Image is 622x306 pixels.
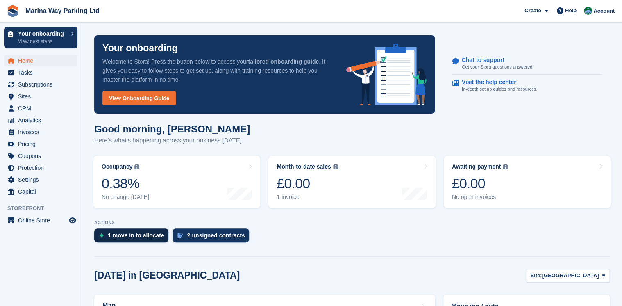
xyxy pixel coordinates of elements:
[524,7,541,15] span: Create
[4,55,77,66] a: menu
[102,194,149,201] div: No change [DATE]
[18,114,67,126] span: Analytics
[18,55,67,66] span: Home
[187,232,245,239] div: 2 unsigned contracts
[584,7,592,15] img: Paul Lewis
[94,136,250,145] p: Here's what's happening across your business [DATE]
[94,228,173,247] a: 1 move in to allocate
[452,175,508,192] div: £0.00
[173,228,253,247] a: 2 unsigned contracts
[593,7,615,15] span: Account
[18,150,67,162] span: Coupons
[277,194,338,201] div: 1 invoice
[18,126,67,138] span: Invoices
[462,64,533,71] p: Get your Stora questions answered.
[4,126,77,138] a: menu
[4,215,77,226] a: menu
[93,156,260,208] a: Occupancy 0.38% No change [DATE]
[99,233,104,238] img: move_ins_to_allocate_icon-fdf77a2bb77ea45bf5b3d319d69a93e2d87916cf1d5bf7949dd705db3b84f3ca.svg
[102,43,178,53] p: Your onboarding
[444,156,611,208] a: Awaiting payment £0.00 No open invoices
[94,270,240,281] h2: [DATE] in [GEOGRAPHIC_DATA]
[452,53,602,75] a: Chat to support Get your Stora questions answered.
[94,220,610,225] p: ACTIONS
[4,150,77,162] a: menu
[277,163,331,170] div: Month-to-date sales
[346,44,427,105] img: onboarding-info-6c161a55d2c0e0a8cae90662b2fe09162a5109e8cc188191df67fb4f79e88e88.svg
[503,164,508,169] img: icon-info-grey-7440780725fd019a000dd9b08b2336e03edf1995a4989e88bcd33f0948082b44.svg
[4,138,77,150] a: menu
[18,103,67,114] span: CRM
[102,57,333,84] p: Welcome to Stora! Press the button below to access your . It gives you easy to follow steps to ge...
[4,162,77,174] a: menu
[4,174,77,185] a: menu
[18,31,67,37] p: Your onboarding
[4,67,77,78] a: menu
[7,5,19,17] img: stora-icon-8386f47178a22dfd0bd8f6a31ec36ba5ce8667c1dd55bd0f319d3a0aa187defe.svg
[177,233,183,238] img: contract_signature_icon-13c848040528278c33f63329250d36e43548de30e8caae1d1a13099fd9432cc5.svg
[542,272,599,280] span: [GEOGRAPHIC_DATA]
[4,103,77,114] a: menu
[18,38,67,45] p: View next steps
[102,91,176,105] a: View Onboarding Guide
[68,215,77,225] a: Preview store
[94,123,250,135] h1: Good morning, [PERSON_NAME]
[4,91,77,102] a: menu
[18,67,67,78] span: Tasks
[7,204,82,212] span: Storefront
[248,58,319,65] strong: tailored onboarding guide
[530,272,542,280] span: Site:
[4,79,77,90] a: menu
[268,156,435,208] a: Month-to-date sales £0.00 1 invoice
[18,91,67,102] span: Sites
[18,162,67,174] span: Protection
[462,79,531,86] p: Visit the help center
[18,79,67,90] span: Subscriptions
[22,4,103,18] a: Marina Way Parking Ltd
[18,186,67,197] span: Capital
[18,174,67,185] span: Settings
[134,164,139,169] img: icon-info-grey-7440780725fd019a000dd9b08b2336e03edf1995a4989e88bcd33f0948082b44.svg
[277,175,338,192] div: £0.00
[565,7,577,15] span: Help
[452,75,602,97] a: Visit the help center In-depth set up guides and resources.
[108,232,164,239] div: 1 move in to allocate
[18,138,67,150] span: Pricing
[452,163,501,170] div: Awaiting payment
[4,186,77,197] a: menu
[462,86,538,93] p: In-depth set up guides and resources.
[102,175,149,192] div: 0.38%
[462,57,527,64] p: Chat to support
[333,164,338,169] img: icon-info-grey-7440780725fd019a000dd9b08b2336e03edf1995a4989e88bcd33f0948082b44.svg
[102,163,132,170] div: Occupancy
[4,114,77,126] a: menu
[452,194,508,201] div: No open invoices
[526,269,610,283] button: Site: [GEOGRAPHIC_DATA]
[4,27,77,48] a: Your onboarding View next steps
[18,215,67,226] span: Online Store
